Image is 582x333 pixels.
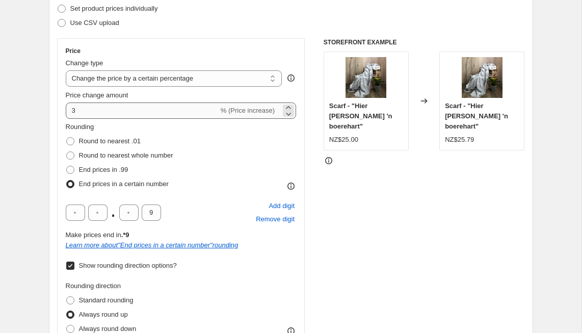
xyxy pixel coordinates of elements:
[329,102,392,130] span: Scarf - "Hier [PERSON_NAME] 'n boerehart"
[462,57,502,98] img: Scarf-Hier-binne-klop-n-boerehart-available-at-Something-From-Home-a-South-African-Shop-in-New-Ze...
[445,102,508,130] span: Scarf - "Hier [PERSON_NAME] 'n boerehart"
[79,296,134,304] span: Standard rounding
[221,107,275,114] span: % (Price increase)
[445,135,474,145] div: NZ$25.79
[88,204,108,221] input: ﹡
[142,204,161,221] input: ﹡
[324,38,525,46] h6: STOREFRONT EXAMPLE
[66,103,219,119] input: -15
[79,311,128,318] span: Always round up
[329,135,358,145] div: NZ$25.00
[269,201,295,211] span: Add digit
[346,57,386,98] img: Scarf-Hier-binne-klop-n-boerehart-available-at-Something-From-Home-a-South-African-Shop-in-New-Ze...
[254,213,296,226] button: Remove placeholder
[267,199,296,213] button: Add placeholder
[286,73,296,83] div: help
[66,241,239,249] a: Learn more about"End prices in a certain number"rounding
[256,214,295,224] span: Remove digit
[119,204,139,221] input: ﹡
[79,151,173,159] span: Round to nearest whole number
[79,180,169,188] span: End prices in a certain number
[66,123,94,131] span: Rounding
[79,262,177,269] span: Show rounding direction options?
[66,231,129,239] span: Make prices end in
[79,166,128,173] span: End prices in .99
[66,47,81,55] h3: Price
[66,59,103,67] span: Change type
[79,325,137,332] span: Always round down
[70,5,158,12] span: Set product prices individually
[70,19,119,27] span: Use CSV upload
[66,204,85,221] input: ﹡
[79,137,141,145] span: Round to nearest .01
[66,282,121,290] span: Rounding direction
[66,241,239,249] i: Learn more about " End prices in a certain number " rounding
[111,204,116,221] span: .
[66,91,128,99] span: Price change amount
